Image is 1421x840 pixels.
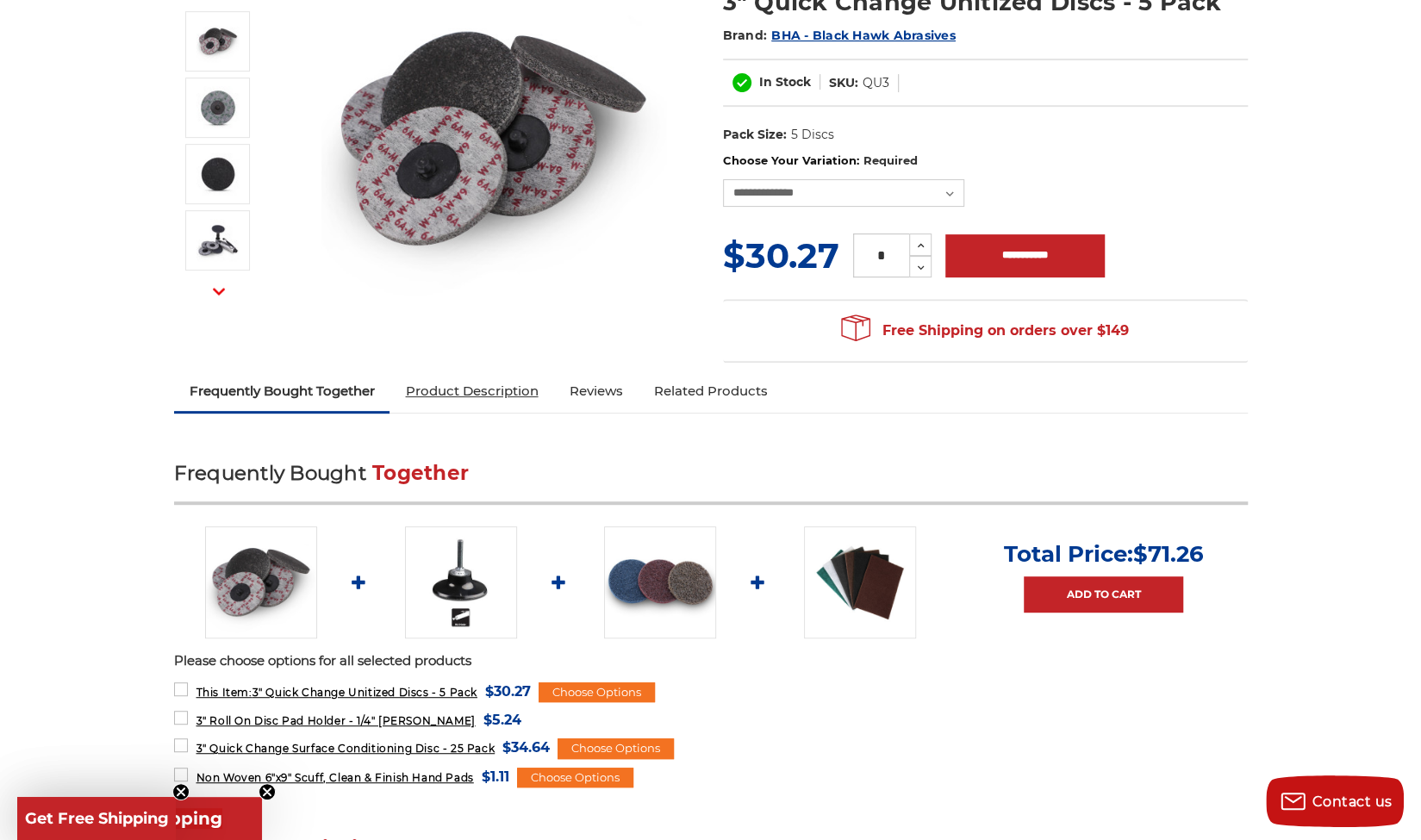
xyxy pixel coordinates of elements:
[638,372,782,410] a: Related Products
[196,86,240,129] img: 3" Quick Change Unitized Discs - 5 Pack
[174,372,390,410] a: Frequently Bought Together
[1133,540,1204,568] span: $71.26
[198,273,240,310] button: Next
[372,461,469,485] span: Together
[829,74,858,92] dt: SKU:
[205,526,317,638] img: 3" Quick Change Unitized Discs - 5 Pack
[174,651,1248,671] p: Please choose options for all selected products
[482,765,509,788] span: $1.11
[172,783,190,800] button: Close teaser
[25,809,169,828] span: Get Free Shipping
[771,28,956,43] a: BHA - Black Hawk Abrasives
[17,797,262,840] div: Get Free ShippingClose teaser
[196,20,240,63] img: 3" Quick Change Unitized Discs - 5 Pack
[723,234,839,277] span: $30.27
[517,768,633,788] div: Choose Options
[483,708,521,731] span: $5.24
[553,372,638,410] a: Reviews
[723,126,787,144] dt: Pack Size:
[558,738,674,759] div: Choose Options
[539,682,655,703] div: Choose Options
[1312,793,1393,810] span: Contact us
[196,686,477,699] span: 3" Quick Change Unitized Discs - 5 Pack
[841,314,1129,348] span: Free Shipping on orders over $149
[196,686,252,699] strong: This Item:
[196,771,473,784] span: Non Woven 6"x9" Scuff, Clean & Finish Hand Pads
[390,372,553,410] a: Product Description
[790,126,833,144] dd: 5 Discs
[863,153,917,167] small: Required
[196,714,475,727] span: 3" Roll On Disc Pad Holder - 1/4" [PERSON_NAME]
[196,742,495,755] span: 3" Quick Change Surface Conditioning Disc - 25 Pack
[723,28,768,43] span: Brand:
[1024,576,1183,613] a: Add to Cart
[759,74,811,90] span: In Stock
[174,461,366,485] span: Frequently Bought
[863,74,889,92] dd: QU3
[502,736,550,759] span: $34.64
[1004,540,1204,568] p: Total Price:
[259,783,276,800] button: Close teaser
[196,152,240,196] img: 3" Quick Change Unitized Discs - 5 Pack
[723,152,1248,170] label: Choose Your Variation:
[1266,775,1404,827] button: Contact us
[485,680,531,703] span: $30.27
[17,797,176,840] div: Get Free ShippingClose teaser
[196,219,240,262] img: 3" Quick Change Unitized Discs - 5 Pack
